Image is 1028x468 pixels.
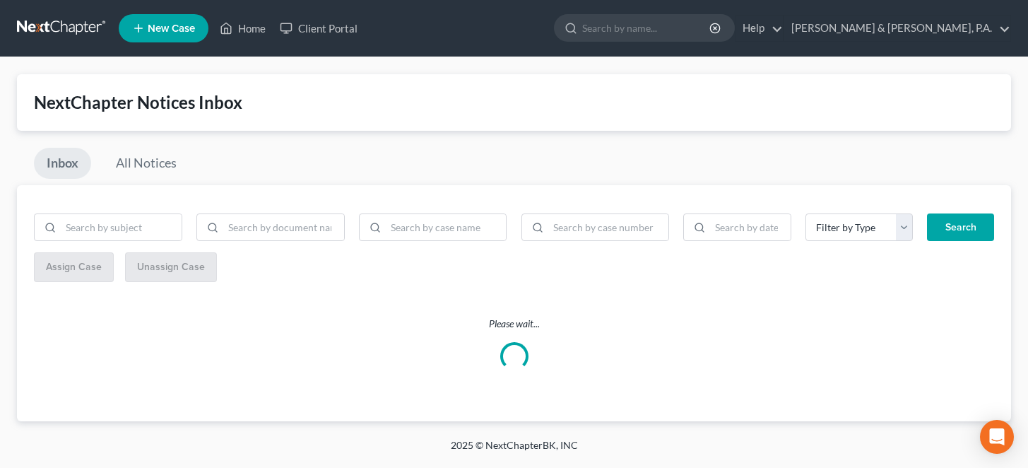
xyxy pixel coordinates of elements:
[17,317,1011,331] p: Please wait...
[112,438,917,464] div: 2025 © NextChapterBK, INC
[927,213,994,242] button: Search
[582,15,711,41] input: Search by name...
[548,214,669,241] input: Search by case number
[735,16,783,41] a: Help
[34,148,91,179] a: Inbox
[148,23,195,34] span: New Case
[213,16,273,41] a: Home
[386,214,507,241] input: Search by case name
[34,91,994,114] div: NextChapter Notices Inbox
[710,214,790,241] input: Search by date
[784,16,1010,41] a: [PERSON_NAME] & [PERSON_NAME], P.A.
[273,16,365,41] a: Client Portal
[223,214,344,241] input: Search by document name
[980,420,1014,454] div: Open Intercom Messenger
[103,148,189,179] a: All Notices
[61,214,182,241] input: Search by subject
